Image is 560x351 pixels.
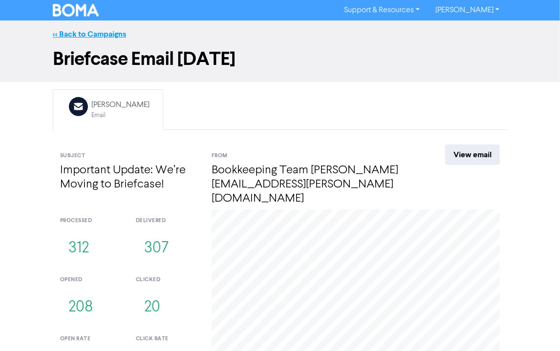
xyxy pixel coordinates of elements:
a: << Back to Campaigns [53,29,126,39]
button: 20 [136,291,169,324]
div: click rate [136,335,197,343]
div: Subject [60,152,197,160]
h4: Bookkeeping Team [PERSON_NAME][EMAIL_ADDRESS][PERSON_NAME][DOMAIN_NAME] [212,164,424,206]
button: 307 [136,232,177,265]
iframe: Chat Widget [511,304,560,351]
a: View email [445,145,500,165]
div: opened [60,276,121,284]
a: Support & Resources [336,2,428,18]
div: open rate [60,335,121,343]
h4: Important Update: We’re Moving to Briefcase! [60,164,197,192]
h1: Briefcase Email [DATE] [53,48,507,70]
div: delivered [136,217,197,225]
div: processed [60,217,121,225]
button: 208 [60,291,101,324]
div: clicked [136,276,197,284]
img: BOMA Logo [53,4,99,17]
div: [PERSON_NAME] [91,99,150,111]
button: 312 [60,232,97,265]
div: Email [91,111,150,120]
div: From [212,152,424,160]
a: [PERSON_NAME] [428,2,507,18]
